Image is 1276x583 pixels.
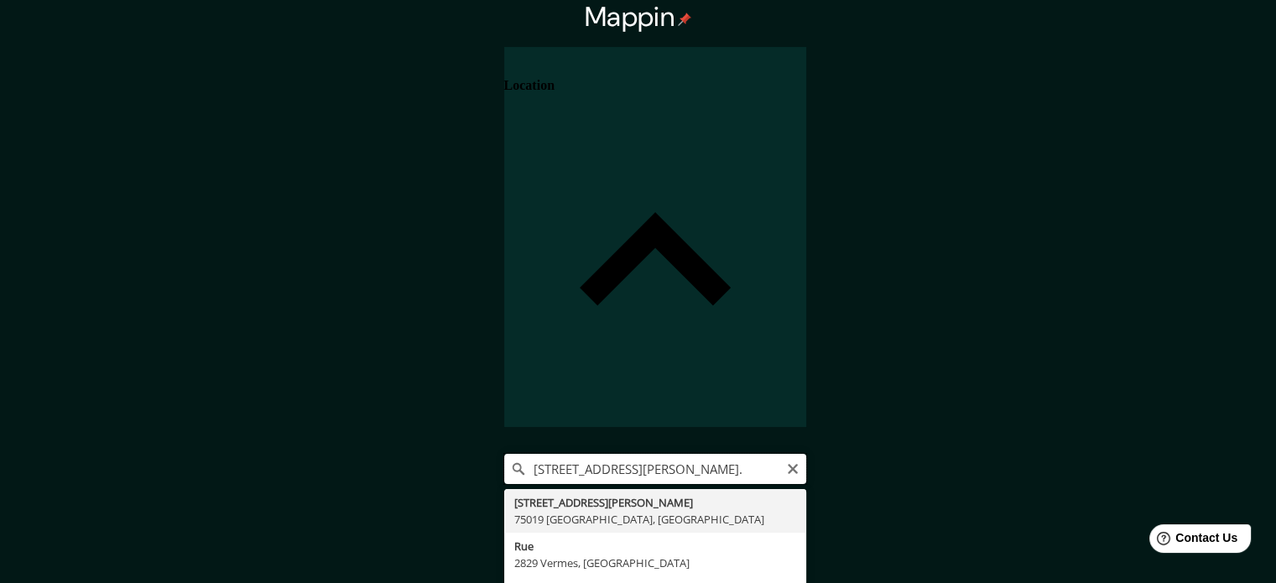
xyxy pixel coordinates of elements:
div: Rue [514,538,796,554]
div: [STREET_ADDRESS][PERSON_NAME] [514,494,796,511]
div: 75019 [GEOGRAPHIC_DATA], [GEOGRAPHIC_DATA] [514,511,796,528]
input: Pick your city or area [504,454,806,484]
div: Location [504,47,806,427]
div: 2829 Vermes, [GEOGRAPHIC_DATA] [514,554,796,571]
button: Clear [786,460,799,476]
img: pin-icon.png [678,13,691,26]
iframe: Help widget launcher [1127,518,1258,565]
h4: Location [504,78,555,93]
